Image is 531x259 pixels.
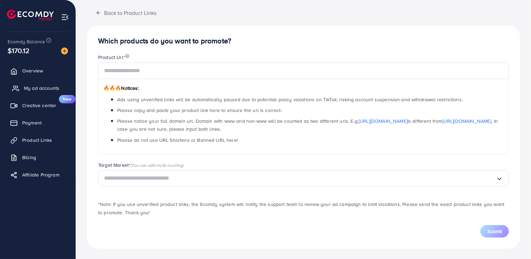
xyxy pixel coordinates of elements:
[22,154,36,161] span: Billing
[5,64,70,78] a: Overview
[502,228,526,254] iframe: Chat
[22,119,42,126] span: Payment
[22,67,43,74] span: Overview
[87,5,165,20] button: Back to Product Links
[487,228,502,235] span: Submit
[103,85,139,92] span: Notices:
[5,150,70,164] a: Billing
[117,107,282,114] span: Please copy and paste your product link here to ensure the url is correct.
[8,45,29,55] span: $170.12
[7,10,54,20] img: logo
[104,173,496,184] input: Search for option
[22,137,52,144] span: Product Links
[59,95,76,103] span: New
[5,81,70,95] a: My ad accounts
[5,98,70,112] a: Creative centerNew
[5,133,70,147] a: Product Links
[61,13,69,21] img: menu
[125,54,129,58] img: image
[443,118,491,124] a: [URL][DOMAIN_NAME]
[117,118,498,132] span: Please notice your full domain url. Domain with www and non-www will be counted as two different ...
[359,118,408,124] a: [URL][DOMAIN_NAME]
[98,54,129,61] label: Product Url
[98,170,509,187] div: Search for option
[22,171,59,178] span: Affiliate Program
[8,38,45,45] span: Ecomdy Balance
[5,116,70,130] a: Payment
[22,102,56,109] span: Creative center
[98,162,184,169] label: Target Market
[130,162,183,168] span: (You can add multi-country)
[5,168,70,182] a: Affiliate Program
[98,200,509,217] p: *Note: If you use unverified product links, the Ecomdy system will notify the support team to rev...
[103,85,121,92] span: 🔥🔥🔥
[117,137,238,144] span: Please do not use URL Shortens or Banned URL here!
[98,37,509,45] h4: Which products do you want to promote?
[24,85,59,92] span: My ad accounts
[117,96,463,103] span: Ads using unverified links will be automatically paused due to potential policy violations on Tik...
[61,48,68,54] img: image
[480,225,509,238] button: Submit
